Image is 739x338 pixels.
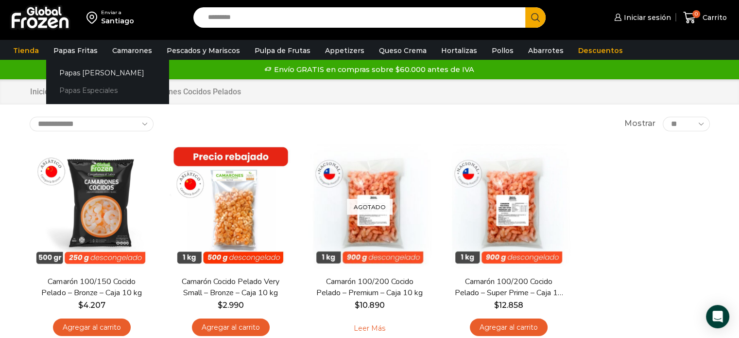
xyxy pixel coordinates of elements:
span: $ [355,301,360,310]
h1: Camarones Cocidos Pelados [141,87,241,96]
span: $ [218,301,223,310]
div: Enviar a [101,9,134,16]
a: Agregar al carrito: “Camarón Cocido Pelado Very Small - Bronze - Caja 10 kg” [192,319,270,337]
div: Open Intercom Messenger [706,305,729,328]
bdi: 12.858 [494,301,523,310]
a: Pollos [487,41,518,60]
a: Papas Fritas [49,41,103,60]
a: Descuentos [573,41,628,60]
a: Camarón 100/200 Cocido Pelado – Super Prime – Caja 10 kg [452,276,564,299]
a: Queso Crema [374,41,431,60]
a: Camarón 100/200 Cocido Pelado – Premium – Caja 10 kg [313,276,425,299]
a: Iniciar sesión [612,8,671,27]
a: Papas Especiales [46,82,169,100]
a: Camarón Cocido Pelado Very Small – Bronze – Caja 10 kg [174,276,286,299]
a: Papas [PERSON_NAME] [46,64,169,82]
a: 0 Carrito [681,6,729,29]
nav: Breadcrumb [30,87,241,98]
span: 0 [692,10,700,18]
a: Appetizers [320,41,369,60]
img: address-field-icon.svg [86,9,101,26]
span: Iniciar sesión [621,13,671,22]
bdi: 2.990 [218,301,244,310]
span: Carrito [700,13,727,22]
a: Camarón 100/150 Cocido Pelado – Bronze – Caja 10 kg [35,276,147,299]
span: Mostrar [624,118,655,129]
p: Agotado [347,198,393,214]
a: Agregar al carrito: “Camarón 100/200 Cocido Pelado - Super Prime - Caja 10 kg” [470,319,548,337]
a: Abarrotes [523,41,568,60]
select: Pedido de la tienda [30,117,154,131]
a: Tienda [8,41,44,60]
a: Hortalizas [436,41,482,60]
button: Search button [525,7,546,28]
a: Pescados y Mariscos [162,41,245,60]
a: Agregar al carrito: “Camarón 100/150 Cocido Pelado - Bronze - Caja 10 kg” [53,319,131,337]
bdi: 10.890 [355,301,385,310]
a: Camarones [107,41,157,60]
a: Pulpa de Frutas [250,41,315,60]
div: Santiago [101,16,134,26]
span: $ [78,301,83,310]
a: Inicio [30,87,50,98]
bdi: 4.207 [78,301,105,310]
span: $ [494,301,499,310]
